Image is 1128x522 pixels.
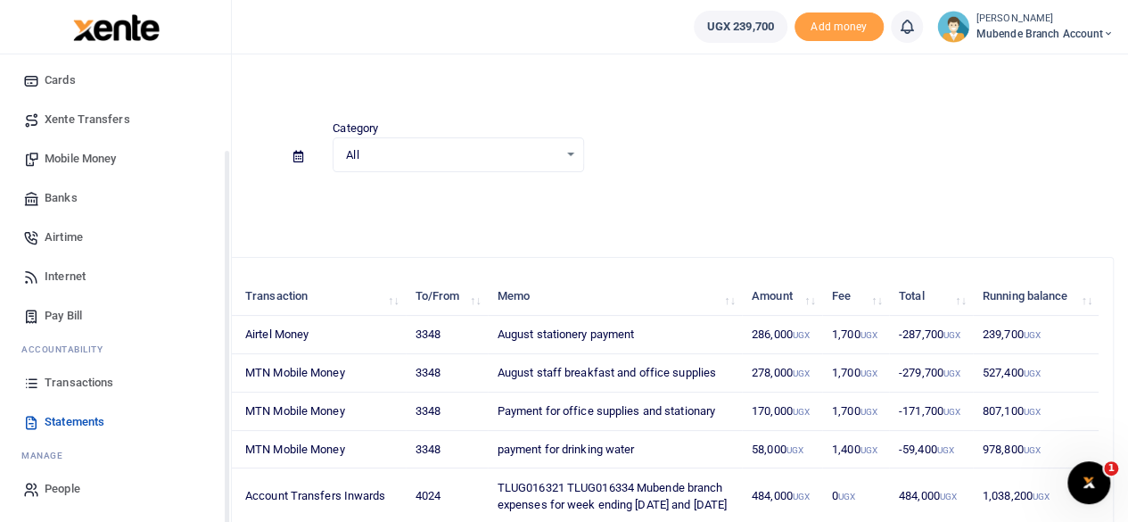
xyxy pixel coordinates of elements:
[937,11,969,43] img: profile-user
[333,120,378,137] label: Category
[1067,461,1110,504] iframe: Intercom live chat
[488,431,742,469] td: payment for drinking water
[943,330,960,340] small: UGX
[943,407,960,417] small: UGX
[1104,461,1118,476] span: 1
[14,363,217,402] a: Transactions
[406,393,488,431] td: 3348
[45,189,78,207] span: Banks
[488,316,742,354] td: August stationery payment
[406,278,488,316] th: To/From: activate to sort column ascending
[14,469,217,509] a: People
[860,330,877,340] small: UGX
[14,178,217,218] a: Banks
[742,431,822,469] td: 58,000
[14,100,217,139] a: Xente Transfers
[45,150,116,168] span: Mobile Money
[406,354,488,393] td: 3348
[45,374,113,392] span: Transactions
[14,61,217,100] a: Cards
[68,77,1114,96] h4: Statements
[860,445,877,455] small: UGX
[488,354,742,393] td: August staff breakfast and office supplies
[71,20,160,33] a: logo-small logo-large logo-large
[14,442,217,469] li: M
[973,354,1099,393] td: 527,400
[742,354,822,393] td: 278,000
[707,18,774,36] span: UGX 239,700
[1023,445,1040,455] small: UGX
[45,111,130,128] span: Xente Transfers
[822,431,889,469] td: 1,400
[14,218,217,257] a: Airtime
[235,393,406,431] td: MTN Mobile Money
[45,268,86,286] span: Internet
[860,369,877,378] small: UGX
[687,11,795,43] li: Wallet ballance
[45,480,80,498] span: People
[694,11,787,43] a: UGX 239,700
[795,19,884,32] a: Add money
[795,12,884,42] span: Add money
[793,330,810,340] small: UGX
[346,146,557,164] span: All
[742,316,822,354] td: 286,000
[889,431,973,469] td: -59,400
[1023,330,1040,340] small: UGX
[406,431,488,469] td: 3348
[793,369,810,378] small: UGX
[860,407,877,417] small: UGX
[45,307,82,325] span: Pay Bill
[235,278,406,316] th: Transaction: activate to sort column ascending
[14,296,217,336] a: Pay Bill
[937,11,1114,43] a: profile-user [PERSON_NAME] Mubende Branch Account
[937,445,954,455] small: UGX
[742,393,822,431] td: 170,000
[1023,407,1040,417] small: UGX
[822,316,889,354] td: 1,700
[889,354,973,393] td: -279,700
[976,12,1114,27] small: [PERSON_NAME]
[235,431,406,469] td: MTN Mobile Money
[822,393,889,431] td: 1,700
[822,354,889,393] td: 1,700
[976,26,1114,42] span: Mubende Branch Account
[73,14,160,41] img: logo-large
[973,316,1099,354] td: 239,700
[14,139,217,178] a: Mobile Money
[30,449,63,462] span: anage
[822,278,889,316] th: Fee: activate to sort column ascending
[889,316,973,354] td: -287,700
[793,492,810,501] small: UGX
[488,278,742,316] th: Memo: activate to sort column ascending
[943,369,960,378] small: UGX
[45,228,83,246] span: Airtime
[786,445,803,455] small: UGX
[235,354,406,393] td: MTN Mobile Money
[889,393,973,431] td: -171,700
[68,194,1114,212] p: Download
[940,492,957,501] small: UGX
[406,316,488,354] td: 3348
[889,278,973,316] th: Total: activate to sort column ascending
[45,71,76,89] span: Cards
[742,278,822,316] th: Amount: activate to sort column ascending
[973,278,1099,316] th: Running balance: activate to sort column ascending
[45,413,104,431] span: Statements
[793,407,810,417] small: UGX
[488,393,742,431] td: Payment for office supplies and stationary
[14,336,217,363] li: Ac
[973,393,1099,431] td: 807,100
[973,431,1099,469] td: 978,800
[1033,492,1050,501] small: UGX
[838,492,855,501] small: UGX
[35,343,103,356] span: countability
[14,257,217,296] a: Internet
[14,402,217,442] a: Statements
[235,316,406,354] td: Airtel Money
[795,12,884,42] li: Toup your wallet
[1023,369,1040,378] small: UGX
